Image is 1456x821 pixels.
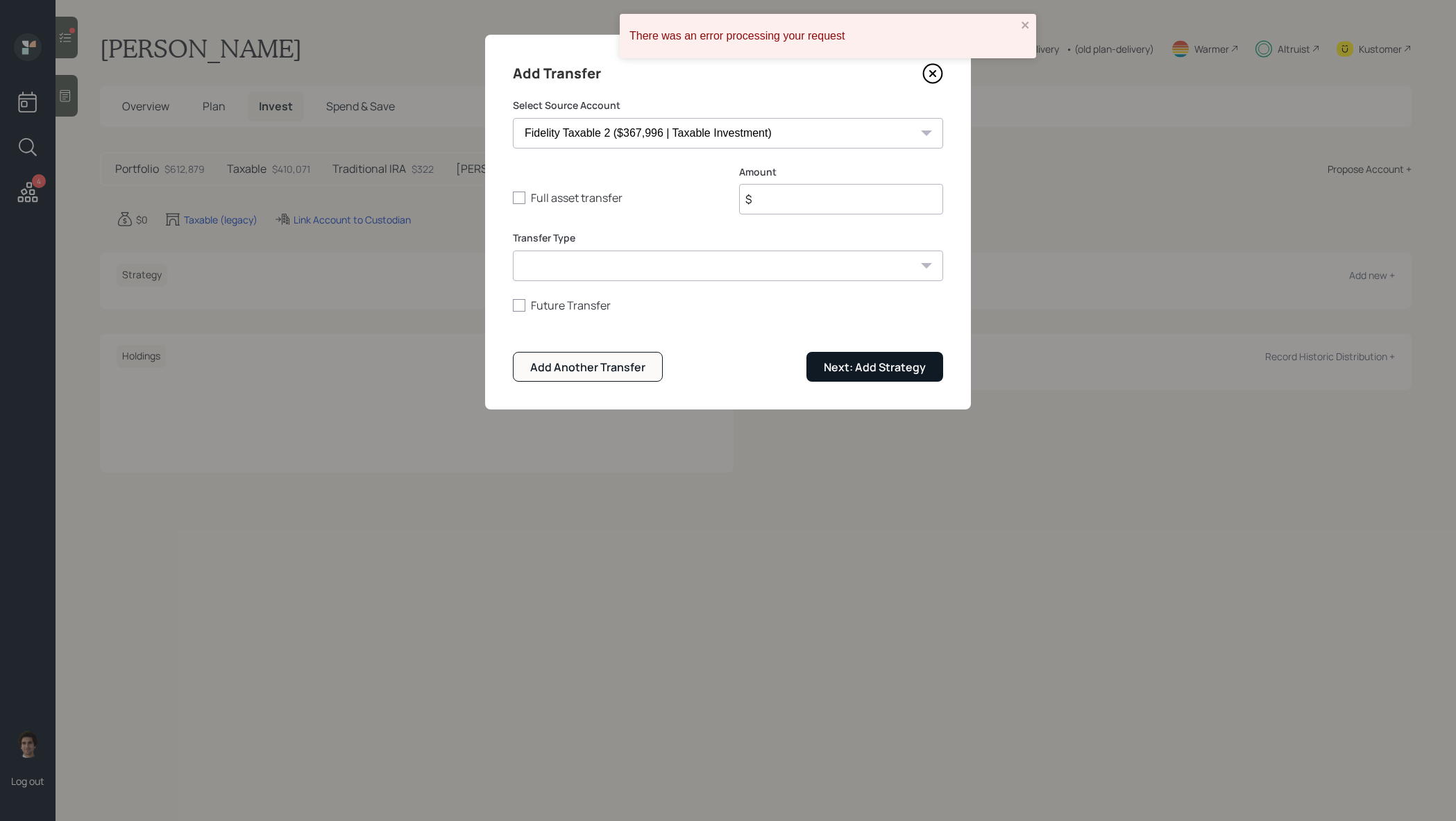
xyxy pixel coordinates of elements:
[513,231,943,245] label: Transfer Type
[513,352,663,382] button: Add Another Transfer
[513,62,601,85] h4: Add Transfer
[824,359,926,375] div: Next: Add Strategy
[806,352,943,382] button: Next: Add Strategy
[530,359,645,375] div: Add Another Transfer
[513,190,717,205] label: Full asset transfer
[513,298,943,313] label: Future Transfer
[739,165,943,179] label: Amount
[1021,19,1031,33] button: close
[513,99,943,112] label: Select Source Account
[629,30,1017,42] div: There was an error processing your request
